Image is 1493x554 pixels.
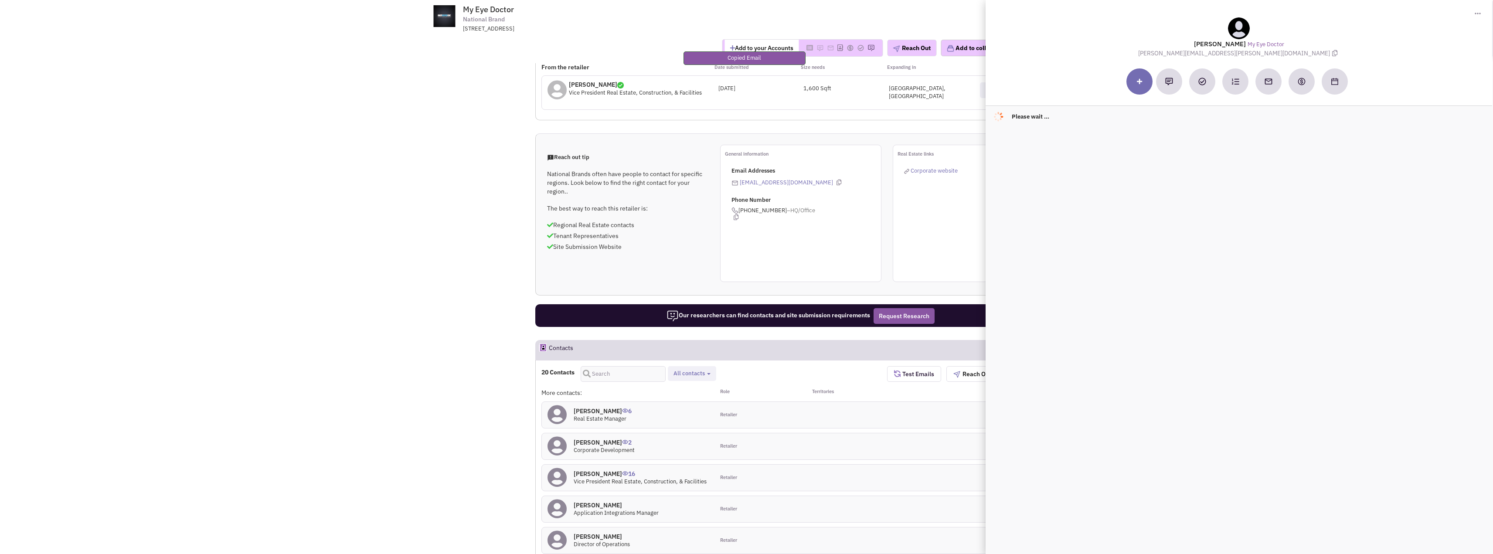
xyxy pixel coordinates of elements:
[1138,49,1340,57] span: [PERSON_NAME][EMAIL_ADDRESS][PERSON_NAME][DOMAIN_NAME]
[463,15,505,24] span: National Brand
[720,443,737,450] span: Retailer
[1247,41,1284,49] a: My Eye Doctor
[463,4,514,14] span: My Eye Doctor
[1331,78,1338,85] img: Schedule a Meeting
[1231,78,1239,85] img: Subscribe to a cadence
[801,388,887,397] div: Territories
[1264,77,1273,86] img: Send an email
[574,407,632,415] h4: [PERSON_NAME]
[574,478,707,485] span: Vice President Real Estate, Construction, & Facilities
[724,40,799,56] button: Add to your Accounts
[857,44,864,51] img: Please add to your accounts
[574,415,626,422] span: Real Estate Manager
[622,401,632,415] span: 6
[731,180,738,187] img: icon-email-active-16.png
[667,311,870,319] span: Our researchers can find contacts and site submission requirements
[887,366,941,382] button: Test Emails
[574,540,630,548] span: Director of Operations
[1297,77,1306,86] img: Create a deal
[574,509,659,517] span: Application Integrations Manager
[731,207,738,214] img: icon-phone.png
[671,369,713,378] button: All contacts
[803,85,889,93] div: 1,600 Sqft
[622,440,628,444] img: icon-UserInteraction.png
[827,44,834,51] img: Please add to your accounts
[725,150,881,158] p: General information
[569,80,702,89] p: [PERSON_NAME]
[547,170,708,196] p: National Brands often have people to contact for specific regions. Look below to find the right c...
[541,388,714,397] div: More contacts:
[946,366,998,382] button: Reach Out
[547,153,589,161] span: Reach out tip
[953,371,960,378] img: plane.png
[1228,17,1250,39] img: teammate.png
[574,446,635,454] span: Corporate Development
[1194,40,1246,48] lable: [PERSON_NAME]
[667,310,679,322] img: icon-researcher-20.png
[893,45,900,52] img: plane.png
[720,537,737,544] span: Retailer
[816,44,823,51] img: Please add to your accounts
[904,167,958,174] a: Corporate website
[731,167,881,175] p: Email Addresses
[547,242,708,251] p: Site Submission Website
[874,308,935,324] button: Request Research
[901,370,934,378] span: Test Emails
[547,204,708,213] p: The best way to reach this retailer is:
[622,432,632,446] span: 2
[547,231,708,240] p: Tenant Representatives
[911,167,958,174] span: Corporate website
[847,44,854,51] img: Please add to your accounts
[574,470,707,478] h4: [PERSON_NAME]
[991,109,1488,126] p: Please wait ...
[547,221,708,229] p: Regional Real Estate contacts
[1198,78,1206,85] img: Add a Task
[731,196,881,204] p: Phone Number
[887,40,936,56] button: Reach Out
[574,438,635,446] h4: [PERSON_NAME]
[617,82,624,88] img: icon-verified.png
[622,471,628,476] img: icon-UserInteraction.png
[720,506,737,513] span: Retailer
[541,63,714,71] p: From the retailer
[714,63,801,71] p: Date submitted
[720,411,737,418] span: Retailer
[731,207,881,221] span: [PHONE_NUMBER]
[898,150,1054,158] p: Real Estate links
[787,207,815,214] span: –HQ/Office
[622,408,628,413] img: icon-UserInteraction.png
[889,85,974,101] div: [GEOGRAPHIC_DATA],[GEOGRAPHIC_DATA]
[740,179,833,186] a: [EMAIL_ADDRESS][DOMAIN_NAME]
[720,474,737,481] span: Retailer
[673,370,705,377] span: All contacts
[569,89,702,96] span: Vice President Real Estate, Construction, & Facilities
[622,463,635,478] span: 16
[574,533,630,540] h4: [PERSON_NAME]
[728,54,761,62] p: Copied Email
[887,63,973,71] p: Expanding in
[867,44,874,51] img: Please add to your accounts
[904,169,909,174] img: reachlinkicon.png
[574,501,659,509] h4: [PERSON_NAME]
[541,368,575,376] h4: 20 Contacts
[581,366,666,382] input: Search
[801,63,887,71] p: Size needs
[463,25,690,33] div: [STREET_ADDRESS]
[549,340,573,360] h2: Contacts
[946,44,954,52] img: icon-collection-lavender.png
[714,388,801,397] div: Role
[1165,78,1173,85] img: Add a note
[980,82,1032,98] button: View details
[941,40,1009,56] button: Add to collection
[718,85,804,93] div: [DATE]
